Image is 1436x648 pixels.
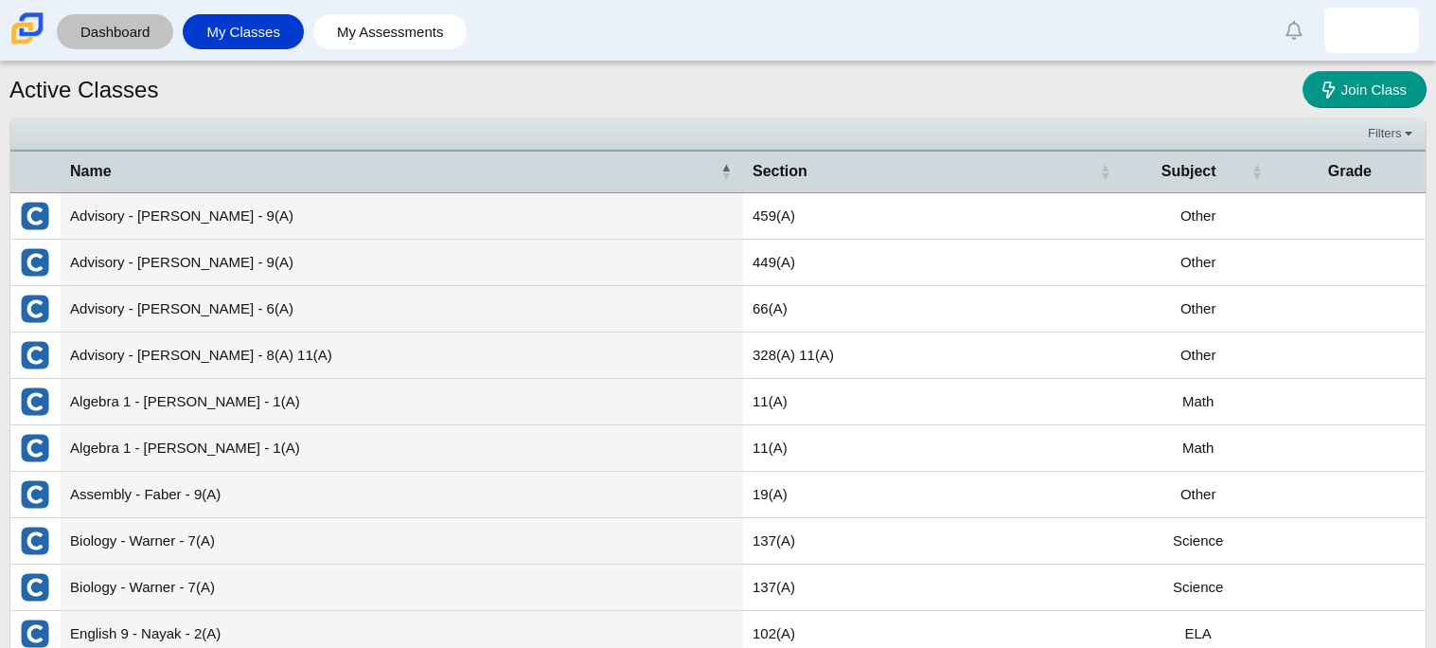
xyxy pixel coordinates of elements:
td: 459(A) [743,193,1123,240]
td: Math [1123,425,1274,472]
td: 328(A) 11(A) [743,333,1123,379]
a: Join Class [1303,71,1427,108]
a: Carmen School of Science & Technology [8,35,47,51]
img: External class connected through Clever [20,526,50,556]
img: External class connected through Clever [20,572,50,603]
td: Advisory - [PERSON_NAME] - 6(A) [61,286,743,333]
span: Subject : Activate to sort [1251,152,1263,191]
img: charline.cooper.QW7fcV [1356,15,1387,45]
a: Dashboard [66,14,164,49]
td: Science [1123,518,1274,565]
img: External class connected through Clever [20,479,50,510]
a: Filters [1363,124,1421,143]
td: Other [1123,240,1274,286]
td: 66(A) [743,286,1123,333]
td: 137(A) [743,518,1123,565]
td: Other [1123,193,1274,240]
span: Grade [1328,163,1372,179]
td: Biology - Warner - 7(A) [61,518,743,565]
span: Name [70,163,112,179]
span: Subject [1161,163,1216,179]
a: My Assessments [323,14,458,49]
td: Advisory - [PERSON_NAME] - 8(A) 11(A) [61,333,743,379]
td: Assembly - Faber - 9(A) [61,472,743,518]
img: External class connected through Clever [20,201,50,231]
td: Science [1123,565,1274,611]
h1: Active Classes [9,74,158,106]
td: Other [1123,286,1274,333]
td: Advisory - [PERSON_NAME] - 9(A) [61,193,743,240]
a: Alerts [1273,9,1315,51]
img: Carmen School of Science & Technology [8,9,47,48]
td: Math [1123,379,1274,425]
span: Name : Activate to invert sorting [720,152,732,191]
td: 19(A) [743,472,1123,518]
td: Algebra 1 - [PERSON_NAME] - 1(A) [61,379,743,425]
img: External class connected through Clever [20,387,50,417]
img: External class connected through Clever [20,340,50,370]
img: External class connected through Clever [20,433,50,463]
td: 11(A) [743,379,1123,425]
span: Section [753,163,807,179]
a: charline.cooper.QW7fcV [1324,8,1419,53]
td: Other [1123,472,1274,518]
span: Join Class [1341,81,1407,98]
img: External class connected through Clever [20,294,50,324]
span: Section : Activate to sort [1100,152,1111,191]
td: 137(A) [743,565,1123,611]
a: My Classes [192,14,294,49]
td: Other [1123,333,1274,379]
td: 11(A) [743,425,1123,472]
img: External class connected through Clever [20,247,50,278]
td: Advisory - [PERSON_NAME] - 9(A) [61,240,743,286]
td: Biology - Warner - 7(A) [61,565,743,611]
td: Algebra 1 - [PERSON_NAME] - 1(A) [61,425,743,472]
td: 449(A) [743,240,1123,286]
